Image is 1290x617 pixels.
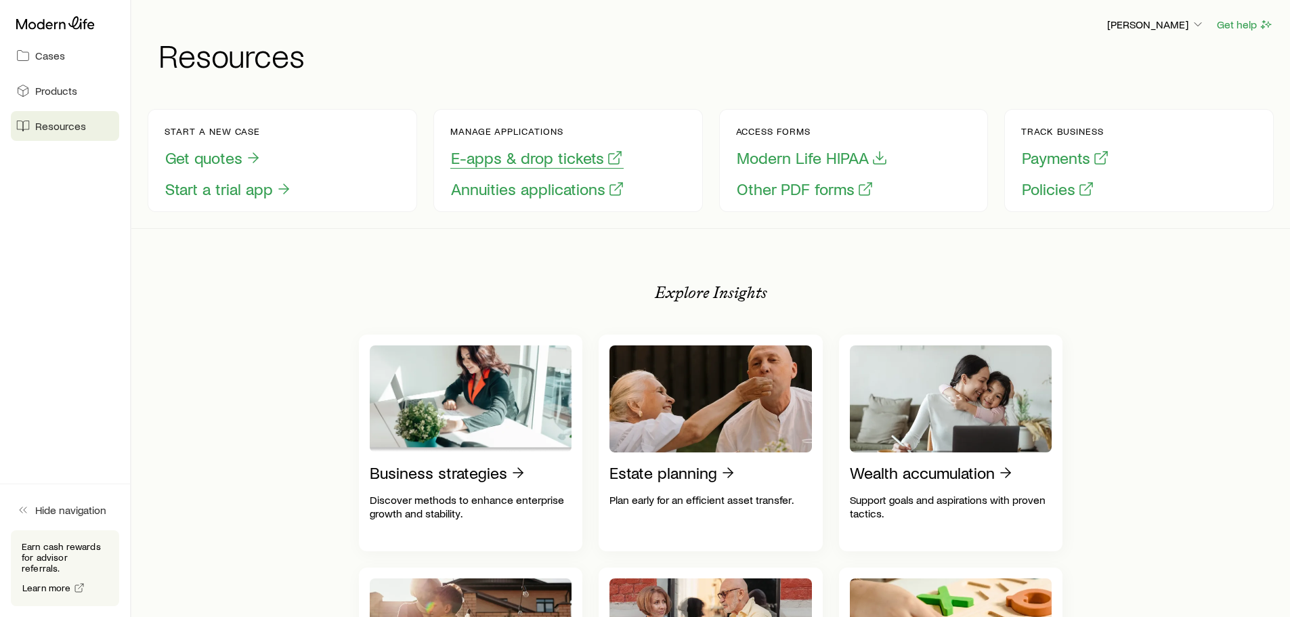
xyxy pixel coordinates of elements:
[1021,179,1095,200] button: Policies
[450,179,625,200] button: Annuities applications
[736,179,874,200] button: Other PDF forms
[35,49,65,62] span: Cases
[158,39,1274,71] h1: Resources
[11,530,119,606] div: Earn cash rewards for advisor referrals.Learn more
[450,148,624,169] button: E-apps & drop tickets
[599,335,823,551] a: Estate planningPlan early for an efficient asset transfer.
[1021,126,1110,137] p: Track business
[11,76,119,106] a: Products
[22,583,71,593] span: Learn more
[165,179,293,200] button: Start a trial app
[35,84,77,98] span: Products
[35,503,106,517] span: Hide navigation
[11,111,119,141] a: Resources
[11,495,119,525] button: Hide navigation
[1021,148,1110,169] button: Payments
[370,345,572,452] img: Business strategies
[609,493,812,507] p: Plan early for an efficient asset transfer.
[655,283,767,302] p: Explore Insights
[1107,18,1205,31] p: [PERSON_NAME]
[11,41,119,70] a: Cases
[1216,17,1274,33] button: Get help
[165,126,293,137] p: Start a new case
[609,345,812,452] img: Estate planning
[736,126,888,137] p: Access forms
[370,463,507,482] p: Business strategies
[736,148,888,169] button: Modern Life HIPAA
[850,345,1052,452] img: Wealth accumulation
[450,126,625,137] p: Manage applications
[1106,17,1205,33] button: [PERSON_NAME]
[850,463,995,482] p: Wealth accumulation
[839,335,1063,551] a: Wealth accumulationSupport goals and aspirations with proven tactics.
[35,119,86,133] span: Resources
[165,148,262,169] button: Get quotes
[850,493,1052,520] p: Support goals and aspirations with proven tactics.
[609,463,717,482] p: Estate planning
[22,541,108,574] p: Earn cash rewards for advisor referrals.
[370,493,572,520] p: Discover methods to enhance enterprise growth and stability.
[359,335,583,551] a: Business strategiesDiscover methods to enhance enterprise growth and stability.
